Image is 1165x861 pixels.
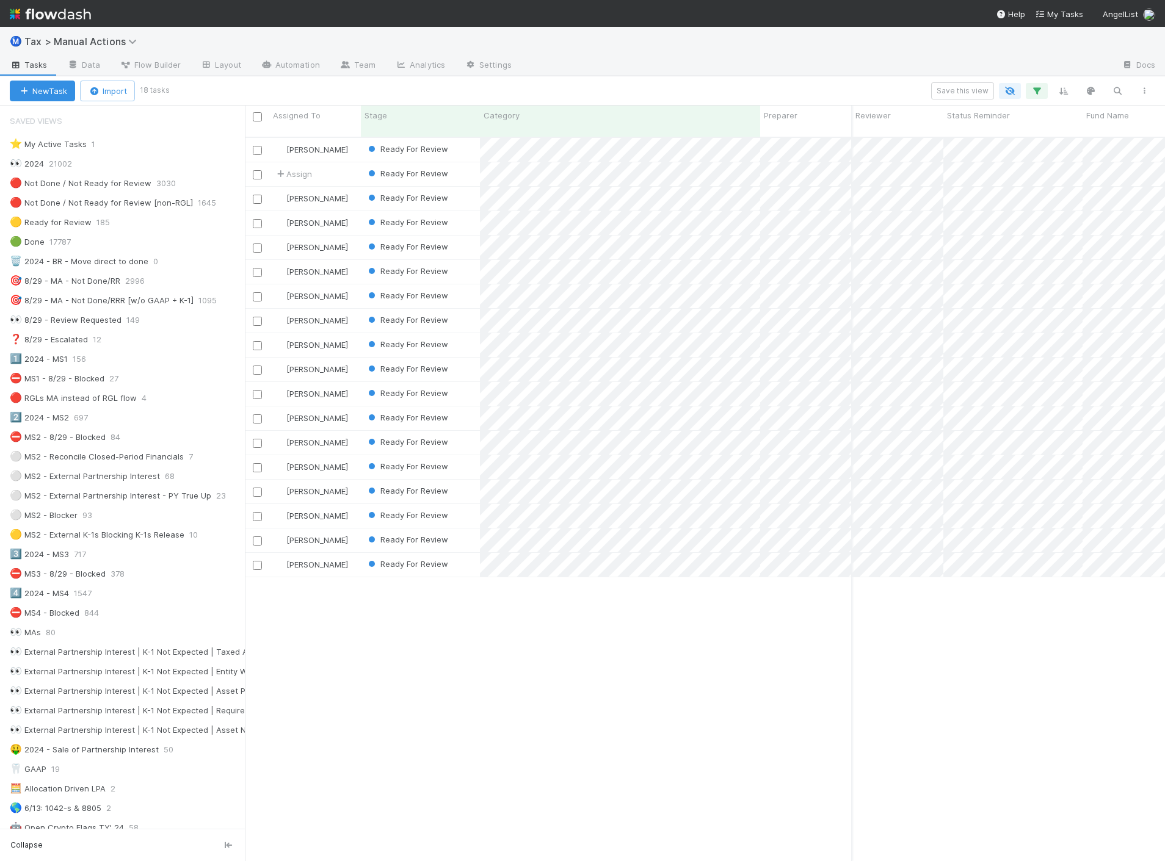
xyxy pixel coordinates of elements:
[253,292,262,301] input: Toggle Row Selected
[10,722,298,738] div: External Partnership Interest | K-1 Not Expected | Asset Not In Portfolio
[10,840,43,851] span: Collapse
[931,82,994,99] button: Save this view
[274,143,348,156] div: [PERSON_NAME]
[274,314,348,326] div: [PERSON_NAME]
[274,265,348,278] div: [PERSON_NAME]
[84,605,111,621] span: 844
[10,254,148,269] div: 2024 - BR - Move direct to done
[10,36,22,46] span: Ⓜ️
[111,566,137,582] span: 378
[286,511,348,521] span: [PERSON_NAME]
[286,560,348,569] span: [PERSON_NAME]
[96,215,122,230] span: 185
[253,219,262,228] input: Toggle Row Selected
[10,744,22,754] span: 🤑
[165,469,187,484] span: 68
[126,312,152,328] span: 149
[10,312,122,328] div: 8/29 - Review Requested
[10,351,68,367] div: 2024 - MS1
[10,644,290,660] div: External Partnership Interest | K-1 Not Expected | Taxed As Changed
[253,112,262,121] input: Toggle All Rows Selected
[253,341,262,350] input: Toggle Row Selected
[366,486,448,495] span: Ready For Review
[10,588,22,598] span: 4️⃣
[365,109,387,121] span: Stage
[10,783,22,793] span: 🧮
[366,533,448,546] div: Ready For Review
[274,168,312,180] span: Assign
[286,291,348,301] span: [PERSON_NAME]
[10,275,22,286] span: 🎯
[366,387,448,399] div: Ready For Review
[111,781,128,796] span: 2
[10,529,22,539] span: 🟡
[366,460,448,472] div: Ready For Review
[253,243,262,253] input: Toggle Row Selected
[92,137,107,152] span: 1
[274,558,348,571] div: [PERSON_NAME]
[1035,9,1083,19] span: My Tasks
[366,265,448,277] div: Ready For Review
[10,410,69,425] div: 2024 - MS2
[286,462,348,472] span: [PERSON_NAME]
[10,217,22,227] span: 🟡
[253,268,262,277] input: Toggle Row Selected
[10,820,124,835] div: Open Crypto Flags TY' 24
[366,535,448,544] span: Ready For Review
[286,535,348,545] span: [PERSON_NAME]
[275,535,285,545] img: avatar_37569647-1c78-4889-accf-88c08d42a236.png
[275,291,285,301] img: avatar_37569647-1c78-4889-accf-88c08d42a236.png
[274,510,348,522] div: [PERSON_NAME]
[274,217,348,229] div: [PERSON_NAME]
[10,683,319,699] div: External Partnership Interest | K-1 Not Expected | Asset Previously Filed Final
[274,387,348,400] div: [PERSON_NAME]
[274,461,348,473] div: [PERSON_NAME]
[366,314,448,326] div: Ready For Review
[10,293,194,308] div: 8/29 - MA - Not Done/RRR [w/o GAAP + K-1]
[51,762,72,777] span: 19
[111,430,132,445] span: 84
[366,193,448,203] span: Ready For Review
[10,332,88,347] div: 8/29 - Escalated
[274,436,348,449] div: [PERSON_NAME]
[274,485,348,497] div: [PERSON_NAME]
[366,216,448,228] div: Ready For Review
[189,449,205,464] span: 7
[189,527,210,542] span: 10
[275,340,285,350] img: avatar_37569647-1c78-4889-accf-88c08d42a236.png
[10,371,104,386] div: MS1 - 8/29 - Blocked
[286,218,348,228] span: [PERSON_NAME]
[253,414,262,423] input: Toggle Row Selected
[10,234,45,250] div: Done
[24,35,143,48] span: Tax > Manual Actions
[366,388,448,398] span: Ready For Review
[74,410,100,425] span: 697
[275,364,285,374] img: avatar_37569647-1c78-4889-accf-88c08d42a236.png
[286,242,348,252] span: [PERSON_NAME]
[275,462,285,472] img: avatar_55a2f090-1307-4765-93b4-f04da16234ba.png
[10,566,106,582] div: MS3 - 8/29 - Blocked
[253,488,262,497] input: Toggle Row Selected
[73,351,98,367] span: 156
[286,267,348,276] span: [PERSON_NAME]
[484,109,520,121] span: Category
[10,605,79,621] div: MS4 - Blocked
[10,373,22,383] span: ⛔
[10,822,22,832] span: 🤖
[251,56,330,76] a: Automation
[275,267,285,276] img: avatar_37569647-1c78-4889-accf-88c08d42a236.png
[366,242,448,251] span: Ready For Review
[74,586,104,601] span: 1547
[274,412,348,424] div: [PERSON_NAME]
[140,85,170,96] small: 18 tasks
[10,197,22,207] span: 🔴
[10,314,22,325] span: 👀
[10,607,22,618] span: ⛔
[57,56,110,76] a: Data
[10,158,22,168] span: 👀
[142,391,159,406] span: 4
[286,389,348,398] span: [PERSON_NAME]
[286,315,348,325] span: [PERSON_NAME]
[10,412,22,422] span: 2️⃣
